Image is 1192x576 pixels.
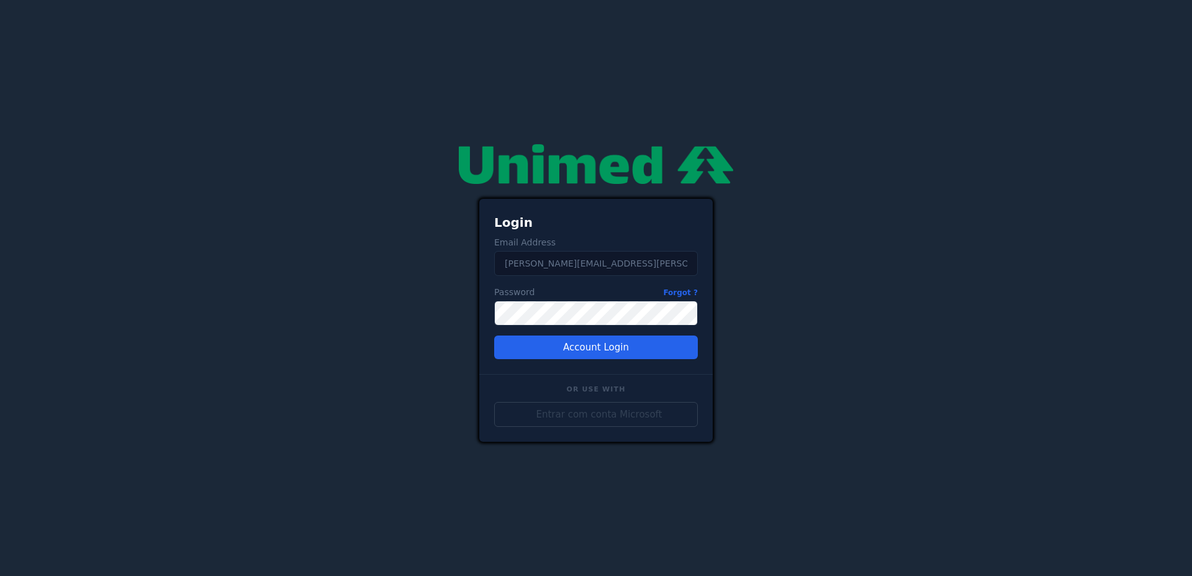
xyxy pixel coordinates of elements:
[494,214,698,231] h3: Login
[494,251,698,276] input: Enter your email
[494,402,698,427] button: Entrar com conta Microsoft
[663,286,698,299] a: Forgot ?
[536,408,662,422] span: Entrar com conta Microsoft
[494,236,556,249] label: Email Address
[494,336,698,359] button: Account Login
[459,144,733,184] img: null
[494,286,698,299] label: Password
[494,385,698,396] h6: Or Use With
